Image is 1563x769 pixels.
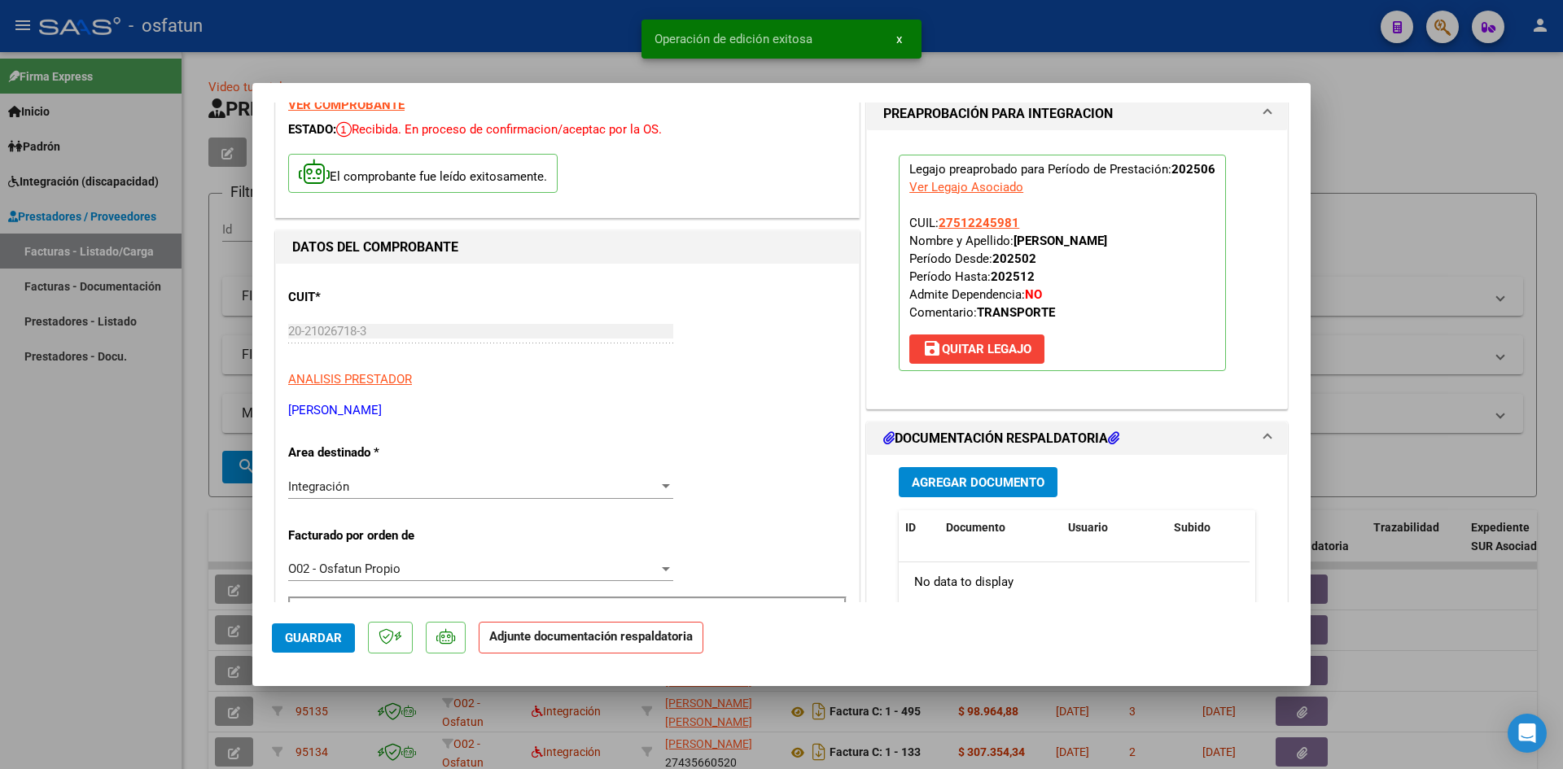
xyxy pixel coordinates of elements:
mat-icon: save [922,339,942,358]
button: Guardar [272,623,355,653]
span: 27512245981 [939,216,1019,230]
span: Guardar [285,631,342,645]
mat-expansion-panel-header: DOCUMENTACIÓN RESPALDATORIA [867,422,1287,455]
strong: NO [1025,287,1042,302]
strong: 202512 [991,269,1035,284]
p: Legajo preaprobado para Período de Prestación: [899,155,1226,371]
div: Ver Legajo Asociado [909,178,1023,196]
div: Open Intercom Messenger [1508,714,1547,753]
datatable-header-cell: ID [899,510,939,545]
span: CUIL: Nombre y Apellido: Período Desde: Período Hasta: Admite Dependencia: [909,216,1107,320]
p: CUIT [288,288,456,307]
strong: 202502 [992,251,1036,266]
span: Recibida. En proceso de confirmacion/aceptac por la OS. [336,122,662,137]
datatable-header-cell: Usuario [1062,510,1167,545]
span: Integración [288,479,349,494]
span: O02 - Osfatun Propio [288,561,401,576]
div: PREAPROBACIÓN PARA INTEGRACION [867,130,1287,409]
strong: DATOS DEL COMPROBANTE [292,239,458,255]
strong: TRANSPORTE [977,305,1055,320]
p: Area destinado * [288,443,456,462]
button: x [883,24,915,54]
p: El comprobante fue leído exitosamente. [288,154,558,194]
datatable-header-cell: Acción [1249,510,1330,545]
datatable-header-cell: Subido [1167,510,1249,545]
span: Quitar Legajo [922,342,1031,356]
span: Documento [946,521,1005,534]
span: ESTADO: [288,122,336,137]
span: Subido [1174,521,1211,534]
a: VER COMPROBANTE [288,98,405,112]
strong: [PERSON_NAME] [1014,234,1107,248]
span: ID [905,521,916,534]
h1: DOCUMENTACIÓN RESPALDATORIA [883,429,1119,448]
span: Usuario [1068,521,1108,534]
h1: PREAPROBACIÓN PARA INTEGRACION [883,104,1113,124]
span: Agregar Documento [912,475,1044,490]
strong: Adjunte documentación respaldatoria [489,629,693,644]
button: Agregar Documento [899,467,1057,497]
span: Comentario: [909,305,1055,320]
p: [PERSON_NAME] [288,401,847,420]
strong: 202506 [1171,162,1215,177]
mat-expansion-panel-header: PREAPROBACIÓN PARA INTEGRACION [867,98,1287,130]
button: Quitar Legajo [909,334,1044,364]
span: Operación de edición exitosa [655,31,812,47]
div: No data to display [899,562,1250,603]
p: Facturado por orden de [288,527,456,545]
datatable-header-cell: Documento [939,510,1062,545]
span: x [896,32,902,46]
span: ANALISIS PRESTADOR [288,372,412,387]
